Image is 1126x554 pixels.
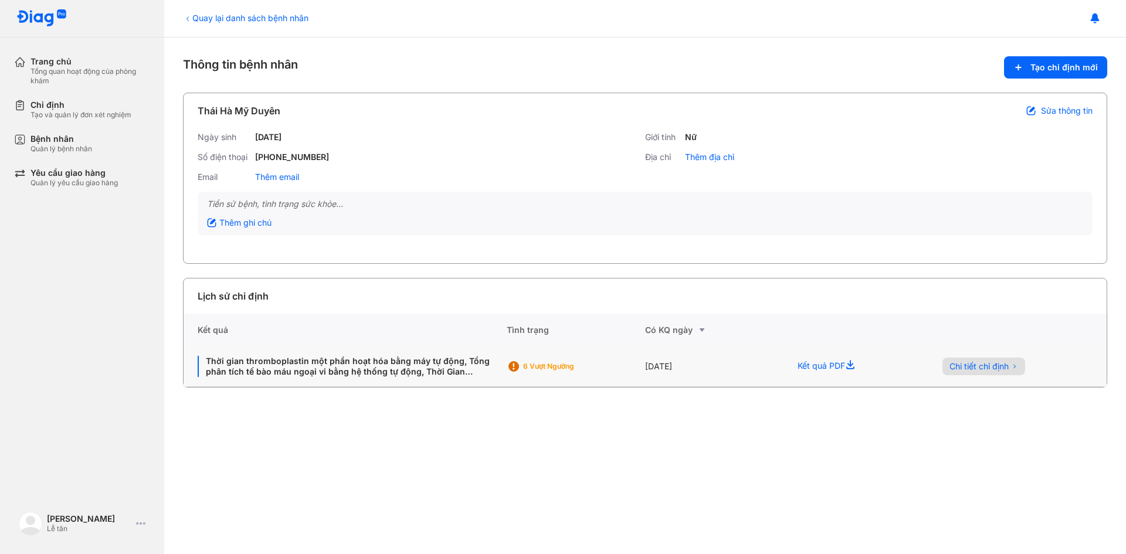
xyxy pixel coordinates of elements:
[207,217,272,228] div: Thêm ghi chú
[255,132,281,142] div: [DATE]
[198,104,280,118] div: Thái Hà Mỹ Duyên
[255,152,329,162] div: [PHONE_NUMBER]
[685,132,697,142] div: Nữ
[30,110,131,120] div: Tạo và quản lý đơn xét nghiệm
[645,346,784,387] div: [DATE]
[645,323,784,337] div: Có KQ ngày
[30,67,150,86] div: Tổng quan hoạt động của phòng khám
[30,178,118,188] div: Quản lý yêu cầu giao hàng
[198,172,250,182] div: Email
[19,512,42,535] img: logo
[523,362,617,371] div: 6 Vượt ngưỡng
[47,514,131,524] div: [PERSON_NAME]
[645,132,680,142] div: Giới tính
[198,356,493,377] div: Thời gian thromboplastin một phần hoạt hóa bằng máy tự động, Tổng phân tích tế bào máu ngoại vi b...
[942,358,1025,375] button: Chi tiết chỉ định
[30,168,118,178] div: Yêu cầu giao hàng
[1041,106,1093,116] span: Sửa thông tin
[184,314,507,346] div: Kết quả
[30,144,92,154] div: Quản lý bệnh nhân
[1004,56,1107,79] button: Tạo chỉ định mới
[198,289,269,303] div: Lịch sử chỉ định
[784,346,928,387] div: Kết quả PDF
[507,314,645,346] div: Tình trạng
[198,152,250,162] div: Số điện thoại
[16,9,67,28] img: logo
[685,152,734,162] div: Thêm địa chỉ
[30,56,150,67] div: Trang chủ
[30,100,131,110] div: Chỉ định
[255,172,299,182] div: Thêm email
[198,132,250,142] div: Ngày sinh
[183,12,308,24] div: Quay lại danh sách bệnh nhân
[949,361,1009,372] span: Chi tiết chỉ định
[1030,62,1098,73] span: Tạo chỉ định mới
[30,134,92,144] div: Bệnh nhân
[183,56,1107,79] div: Thông tin bệnh nhân
[207,199,1083,209] div: Tiền sử bệnh, tình trạng sức khỏe...
[645,152,680,162] div: Địa chỉ
[47,524,131,533] div: Lễ tân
